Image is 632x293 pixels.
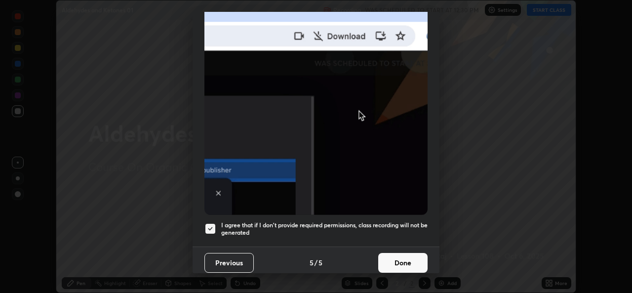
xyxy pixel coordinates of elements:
[310,257,314,268] h4: 5
[318,257,322,268] h4: 5
[315,257,317,268] h4: /
[221,221,428,237] h5: I agree that if I don't provide required permissions, class recording will not be generated
[204,253,254,273] button: Previous
[378,253,428,273] button: Done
